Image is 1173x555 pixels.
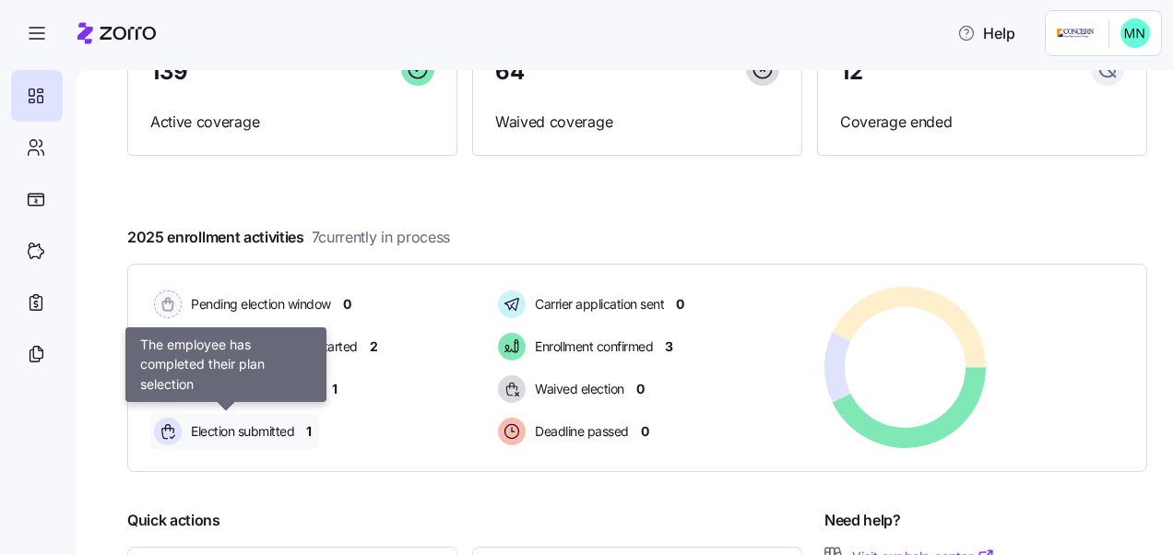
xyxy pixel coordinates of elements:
[824,509,901,532] span: Need help?
[306,422,312,441] span: 1
[529,295,664,313] span: Carrier application sent
[529,380,624,398] span: Waived election
[185,422,294,441] span: Election submitted
[665,337,673,356] span: 3
[529,422,629,441] span: Deadline passed
[1120,18,1150,48] img: b0ee0d05d7ad5b312d7e0d752ccfd4ca
[636,380,645,398] span: 0
[127,226,450,249] span: 2025 enrollment activities
[150,111,434,134] span: Active coverage
[370,337,378,356] span: 2
[185,295,331,313] span: Pending election window
[185,380,320,398] span: Election active: Started
[840,61,862,83] span: 12
[127,509,220,532] span: Quick actions
[495,111,779,134] span: Waived coverage
[529,337,653,356] span: Enrollment confirmed
[641,422,649,441] span: 0
[495,61,524,83] span: 64
[1057,22,1094,44] img: Employer logo
[840,111,1124,134] span: Coverage ended
[150,61,188,83] span: 139
[332,380,338,398] span: 1
[343,295,351,313] span: 0
[957,22,1015,44] span: Help
[185,337,358,356] span: Election active: Hasn't started
[312,226,450,249] span: 7 currently in process
[676,295,684,313] span: 0
[942,15,1030,52] button: Help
